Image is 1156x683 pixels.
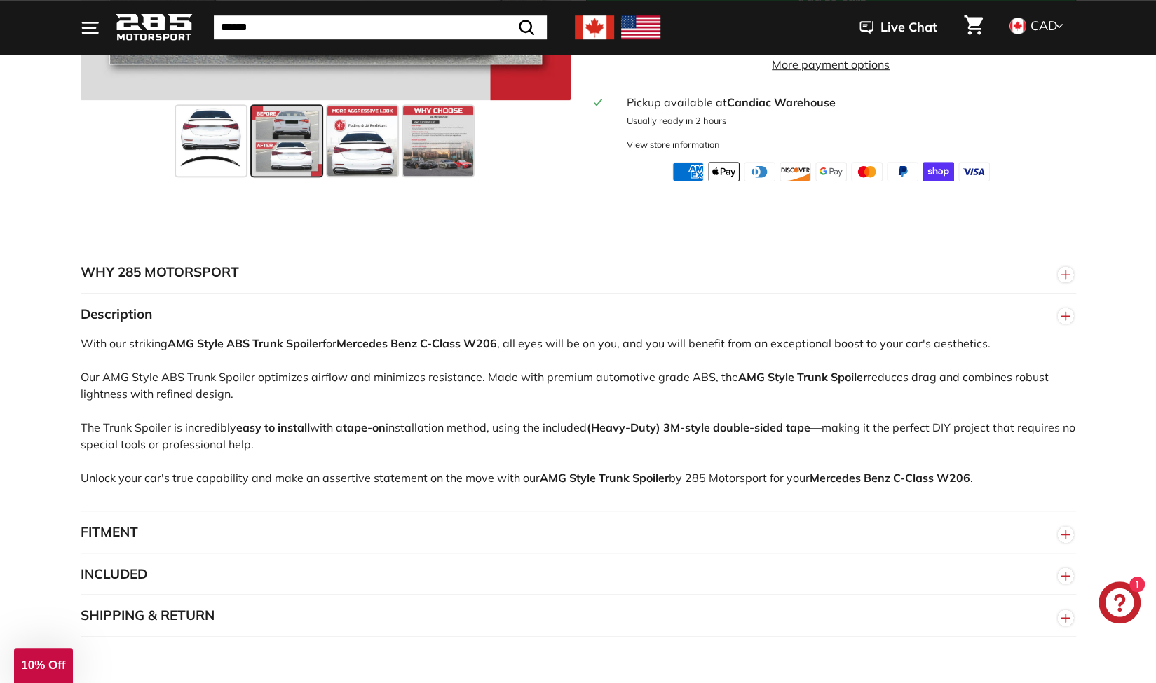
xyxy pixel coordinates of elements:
a: Cart [956,4,991,51]
img: visa [958,162,990,181]
strong: tape-on [343,420,386,434]
img: shopify_pay [923,162,954,181]
strong: Trunk Spoiler [252,336,322,350]
div: Pickup available at [626,94,1067,111]
strong: Trunk Spoiler [599,471,669,485]
div: 10% Off [14,648,73,683]
img: google_pay [815,162,847,181]
button: INCLUDED [81,553,1076,595]
div: View store information [626,138,719,151]
img: paypal [887,162,918,181]
div: With our striking for , all eyes will be on you, and you will benefit from an exceptional boost t... [81,335,1076,511]
p: Usually ready in 2 hours [626,114,1067,127]
span: 10% Off [21,658,65,672]
a: More payment options [586,56,1076,73]
inbox-online-store-chat: Shopify online store chat [1094,581,1145,627]
img: master [851,162,883,181]
button: WHY 285 MOTORSPORT [81,251,1076,294]
button: SHIPPING & RETURN [81,595,1076,637]
img: diners_club [744,162,775,181]
input: Search [214,15,547,39]
strong: Mercedes Benz C-Class W206 [336,336,497,350]
img: american_express [672,162,704,181]
button: Description [81,294,1076,336]
strong: Candiac Warehouse [726,95,835,109]
span: CAD [1031,18,1057,34]
strong: AMG Style [540,471,596,485]
span: Live Chat [880,18,937,36]
img: Logo_285_Motorsport_areodynamics_components [116,11,193,44]
button: FITMENT [81,511,1076,553]
strong: Mercedes Benz C-Class W206 [810,471,970,485]
strong: easy to install [236,420,310,434]
strong: ABS [226,336,250,350]
strong: AMG Style [168,336,224,350]
strong: AMG Style [738,370,794,384]
strong: (Heavy-Duty) 3M-style double-sided tape [587,420,810,434]
img: apple_pay [708,162,740,181]
img: discover [780,162,811,181]
strong: Trunk Spoiler [797,370,867,384]
button: Live Chat [841,10,956,45]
